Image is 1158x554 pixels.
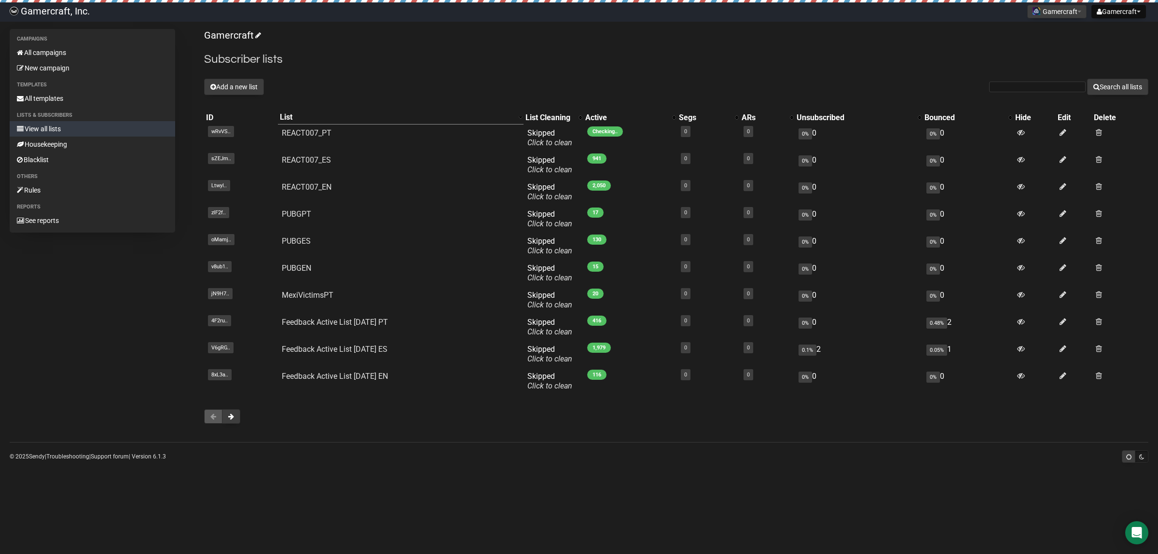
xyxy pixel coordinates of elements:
[677,111,739,125] th: Segs: No sort applied, activate to apply an ascending sort
[926,318,947,329] span: 0.48%
[10,91,175,106] a: All templates
[208,342,234,353] span: V6gRG..
[799,263,812,275] span: 0%
[208,369,232,380] span: 8xL3a..
[282,345,387,354] a: Feedback Active List [DATE] ES
[747,345,750,351] a: 0
[799,345,816,356] span: 0.1%
[684,345,687,351] a: 0
[527,354,572,363] a: Click to clean
[282,155,331,165] a: REACT007_ES
[208,288,233,299] span: jN9H7..
[684,372,687,378] a: 0
[583,111,677,125] th: Active: No sort applied, activate to apply an ascending sort
[280,112,514,122] div: List
[795,179,923,206] td: 0
[747,291,750,297] a: 0
[747,209,750,216] a: 0
[282,209,311,219] a: PUBGPT
[747,372,750,378] a: 0
[684,182,687,189] a: 0
[795,125,923,152] td: 0
[1015,113,1054,123] div: Hide
[799,318,812,329] span: 0%
[684,263,687,270] a: 0
[204,51,1148,68] h2: Subscriber lists
[282,263,311,273] a: PUBGEN
[208,207,229,218] span: zlF2f..
[795,206,923,233] td: 0
[204,29,260,41] a: Gamercraft
[797,113,913,123] div: Unsubscribed
[926,345,947,356] span: 0.05%
[10,182,175,198] a: Rules
[923,233,1013,260] td: 0
[795,287,923,314] td: 0
[799,209,812,221] span: 0%
[747,155,750,162] a: 0
[926,236,940,248] span: 0%
[923,125,1013,152] td: 0
[29,453,45,460] a: Sendy
[208,126,234,137] span: wRvVS..
[282,291,333,300] a: MexiVictimsPT
[527,209,572,228] span: Skipped
[1087,79,1148,95] button: Search all lists
[587,316,607,326] span: 416
[679,113,730,123] div: Segs
[1094,113,1146,123] div: Delete
[10,79,175,91] li: Templates
[527,300,572,309] a: Click to clean
[1058,113,1090,123] div: Edit
[684,318,687,324] a: 0
[208,153,234,164] span: sZEJm..
[527,128,572,147] span: Skipped
[799,372,812,383] span: 0%
[527,246,572,255] a: Click to clean
[684,128,687,135] a: 0
[527,291,572,309] span: Skipped
[684,236,687,243] a: 0
[204,79,264,95] button: Add a new list
[527,192,572,201] a: Click to clean
[91,453,129,460] a: Support forum
[527,345,572,363] span: Skipped
[740,111,795,125] th: ARs: No sort applied, activate to apply an ascending sort
[923,206,1013,233] td: 0
[527,318,572,336] span: Skipped
[524,111,583,125] th: List Cleaning: No sort applied, activate to apply an ascending sort
[926,291,940,302] span: 0%
[282,372,388,381] a: Feedback Active List [DATE] EN
[527,219,572,228] a: Click to clean
[10,213,175,228] a: See reports
[585,113,667,123] div: Active
[10,121,175,137] a: View all lists
[795,233,923,260] td: 0
[923,368,1013,395] td: 0
[684,291,687,297] a: 0
[525,113,574,123] div: List Cleaning
[10,33,175,45] li: Campaigns
[587,180,611,191] span: 2,050
[795,368,923,395] td: 0
[10,152,175,167] a: Blacklist
[924,113,1004,123] div: Bounced
[923,111,1013,125] th: Bounced: No sort applied, activate to apply an ascending sort
[795,341,923,368] td: 2
[1125,521,1148,544] div: Open Intercom Messenger
[278,111,524,125] th: List: Descending sort applied, activate to remove the sort
[527,138,572,147] a: Click to clean
[1013,111,1056,125] th: Hide: No sort applied, sorting is disabled
[923,314,1013,341] td: 2
[527,273,572,282] a: Click to clean
[208,234,234,245] span: oMamj..
[684,155,687,162] a: 0
[527,263,572,282] span: Skipped
[1091,5,1146,18] button: Gamercraft
[10,110,175,121] li: Lists & subscribers
[799,155,812,166] span: 0%
[587,262,604,272] span: 15
[923,152,1013,179] td: 0
[799,236,812,248] span: 0%
[1033,7,1040,15] img: 1.png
